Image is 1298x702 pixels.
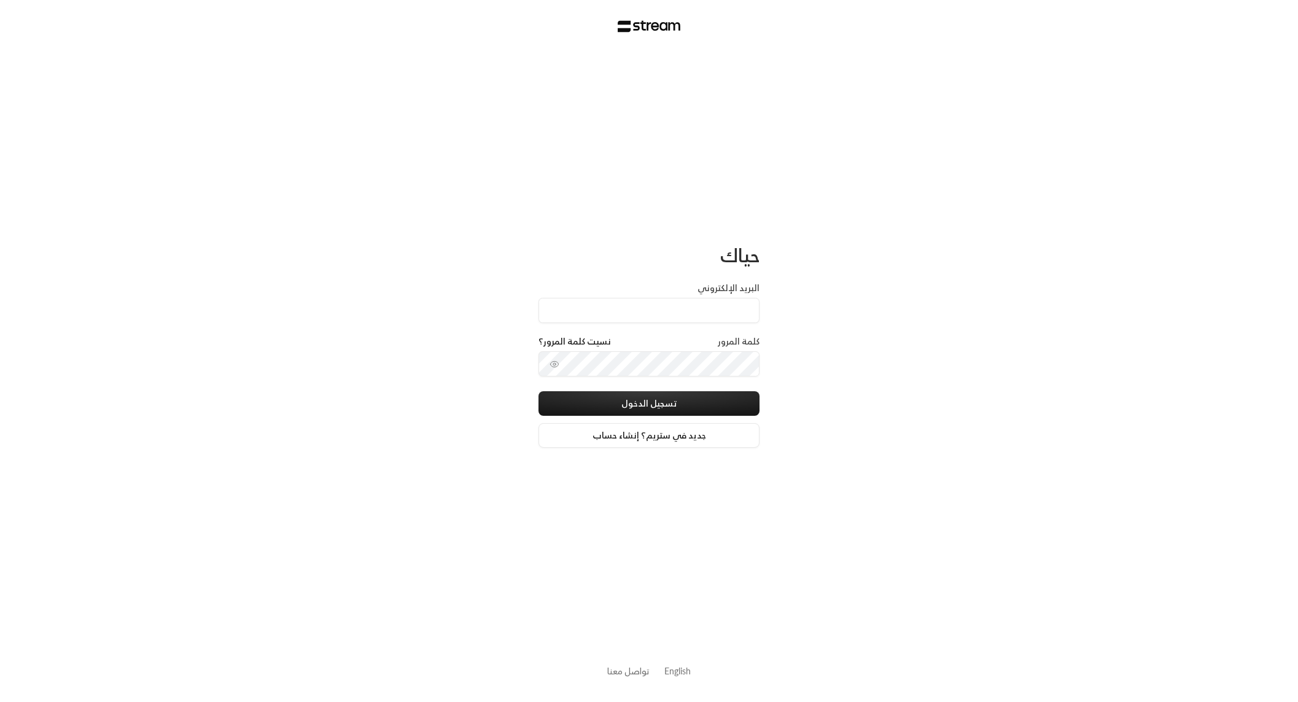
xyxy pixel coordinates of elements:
img: Stream Logo [618,20,681,33]
button: تسجيل الدخول [538,391,760,416]
a: English [664,660,691,682]
label: البريد الإلكتروني [698,282,760,294]
span: حياك [720,239,760,271]
button: toggle password visibility [545,354,564,374]
a: نسيت كلمة المرور؟ [538,335,611,348]
button: تواصل معنا [607,665,650,677]
a: جديد في ستريم؟ إنشاء حساب [538,423,760,448]
a: تواصل معنا [607,663,650,679]
label: كلمة المرور [718,335,760,348]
